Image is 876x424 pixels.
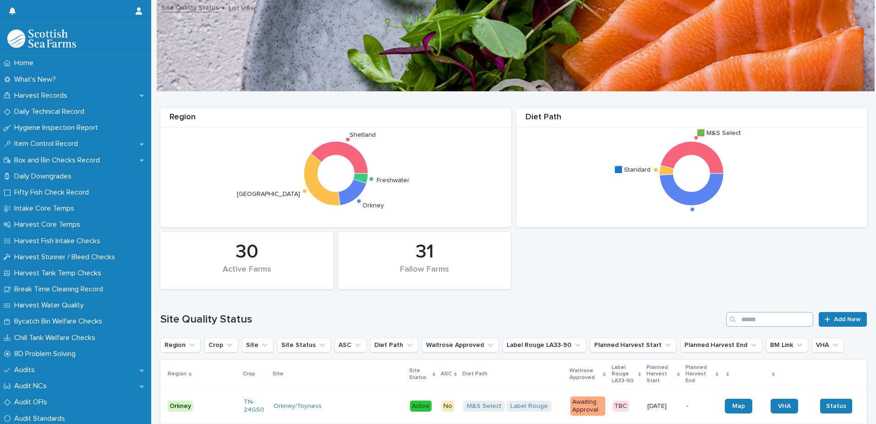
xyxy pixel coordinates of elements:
[685,363,713,386] p: Planned Harvest End
[442,401,454,412] div: No
[168,369,186,379] p: Region
[409,366,430,383] p: Site Status
[11,59,41,67] p: Home
[237,191,300,197] text: [GEOGRAPHIC_DATA]
[242,338,274,352] button: Site
[11,107,92,116] p: Daily Technical Record
[686,402,717,410] p: -
[11,285,110,294] p: Break Time Cleaning Record
[274,402,322,410] a: Orkney/Toyness
[354,240,496,263] div: 31
[176,240,318,263] div: 30
[726,312,813,327] input: Search
[766,338,808,352] button: BM Link
[11,139,85,148] p: Item Control Record
[11,414,72,423] p: Audit Standards
[11,334,103,342] p: Chill Tank Welfare Checks
[819,312,867,327] a: Add New
[614,165,651,173] text: 🟦 Standard
[647,402,679,410] p: [DATE]
[820,399,852,413] button: Status
[160,112,511,128] div: Region
[229,2,256,12] p: List View
[11,382,54,391] p: Audit NCs
[570,396,605,416] div: Awaiting Approval
[516,112,867,128] div: Diet Path
[277,338,331,352] button: Site Status
[11,123,105,132] p: Hygiene Inspection Report
[11,220,88,229] p: Harvest Core Temps
[569,366,601,383] p: Waitrose Approved
[441,369,452,379] p: ASC
[354,265,496,284] div: Fallow Farms
[11,172,79,181] p: Daily Downgrades
[725,399,752,413] a: Map
[204,338,238,352] button: Crop
[11,156,107,165] p: Box and Bin Checks Record
[370,338,418,352] button: Diet Path
[377,177,410,183] text: Freshwater
[613,401,629,412] div: TBC
[646,363,675,386] p: Planned Harvest Start
[273,369,284,379] p: Site
[778,403,791,409] span: VHA
[362,202,384,209] text: Orkney
[590,338,677,352] button: Planned Harvest Start
[834,316,861,323] span: Add New
[7,29,76,48] img: mMrefqRFQpe26GRNOUkG
[812,338,844,352] button: VHA
[11,91,75,100] p: Harvest Records
[168,401,193,412] div: Orkney
[410,401,432,412] div: Active
[11,188,96,197] p: Fifty Fish Check Record
[334,338,367,352] button: ASC
[161,2,219,12] a: Site Quality Status
[160,338,201,352] button: Region
[243,369,255,379] p: Crop
[11,366,42,374] p: Audits
[11,253,122,262] p: Harvest Stunner / Bleed Checks
[160,313,723,326] h1: Site Quality Status
[11,398,55,407] p: Audit OFIs
[612,363,636,386] p: Label Rouge LA33-90
[11,269,109,278] p: Harvest Tank Temp Checks
[680,338,762,352] button: Planned Harvest End
[176,265,318,284] div: Active Farms
[160,389,867,424] tr: OrkneyTN-24GS0 Orkney/Toyness ActiveNoM&S Select Label Rouge Awaiting ApprovalTBC[DATE]-MapVHAStatus
[422,338,499,352] button: Waitrose Approved
[350,132,376,138] text: Shetland
[244,398,266,414] a: TN-24GS0
[11,350,83,358] p: 8D Problem Solving
[11,75,63,84] p: What's New?
[467,402,501,410] a: M&S Select
[11,301,91,310] p: Harvest Water Quality
[11,237,108,245] p: Harvest Fish Intake Checks
[732,403,745,409] span: Map
[697,128,741,136] text: 🟩 M&S Select
[11,317,109,326] p: Bycatch Bin Welfare Checks
[510,402,548,410] a: Label Rouge
[11,204,82,213] p: Intake Core Temps
[826,402,846,411] span: Status
[462,369,487,379] p: Diet Path
[771,399,798,413] a: VHA
[503,338,586,352] button: Label Rouge LA33-90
